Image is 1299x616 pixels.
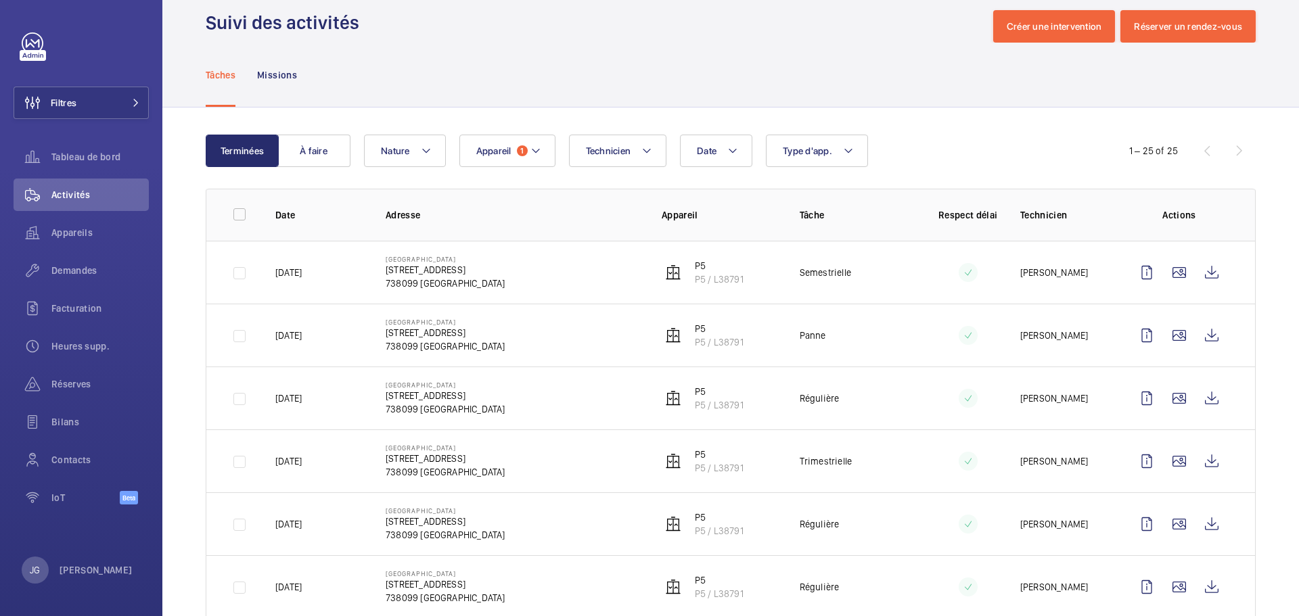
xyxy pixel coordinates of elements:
[800,266,851,279] p: Semestrielle
[386,577,505,591] p: [STREET_ADDRESS]
[695,385,744,398] p: P5
[800,329,826,342] p: Panne
[1020,580,1088,594] p: [PERSON_NAME]
[51,415,149,429] span: Bilans
[695,573,744,587] p: P5
[275,208,364,222] p: Date
[386,255,505,263] p: [GEOGRAPHIC_DATA]
[695,335,744,349] p: P5 / L38791
[680,135,752,167] button: Date
[766,135,868,167] button: Type d'app.
[275,266,302,279] p: [DATE]
[695,322,744,335] p: P5
[386,444,505,452] p: [GEOGRAPHIC_DATA]
[386,208,640,222] p: Adresse
[665,390,681,406] img: elevator.svg
[381,145,410,156] span: Nature
[206,68,235,82] p: Tâches
[476,145,511,156] span: Appareil
[386,569,505,577] p: [GEOGRAPHIC_DATA]
[386,318,505,326] p: [GEOGRAPHIC_DATA]
[665,516,681,532] img: elevator.svg
[386,402,505,416] p: 738099 [GEOGRAPHIC_DATA]
[386,326,505,339] p: [STREET_ADDRESS]
[51,491,120,504] span: IoT
[206,135,279,167] button: Terminées
[275,580,302,594] p: [DATE]
[386,506,505,515] p: [GEOGRAPHIC_DATA]
[51,339,149,353] span: Heures supp.
[665,579,681,595] img: elevator.svg
[386,389,505,402] p: [STREET_ADDRESS]
[386,515,505,528] p: [STREET_ADDRESS]
[586,145,631,156] span: Technicien
[665,327,681,343] img: elevator.svg
[697,145,716,156] span: Date
[386,528,505,542] p: 738099 [GEOGRAPHIC_DATA]
[1129,144,1178,158] div: 1 – 25 of 25
[695,524,744,538] p: P5 / L38791
[257,68,297,82] p: Missions
[800,208,916,222] p: Tâche
[800,580,840,594] p: Régulière
[386,339,505,353] p: 738099 [GEOGRAPHIC_DATA]
[51,188,149,202] span: Activités
[993,10,1116,43] button: Créer une intervention
[1020,208,1109,222] p: Technicien
[275,517,302,531] p: [DATE]
[275,392,302,405] p: [DATE]
[51,226,149,239] span: Appareils
[364,135,446,167] button: Nature
[275,454,302,468] p: [DATE]
[800,392,840,405] p: Régulière
[569,135,667,167] button: Technicien
[783,145,832,156] span: Type d'app.
[665,264,681,281] img: elevator.svg
[386,263,505,277] p: [STREET_ADDRESS]
[695,273,744,286] p: P5 / L38791
[60,563,133,577] p: [PERSON_NAME]
[695,461,744,475] p: P5 / L38791
[51,150,149,164] span: Tableau de bord
[1131,208,1228,222] p: Actions
[695,259,744,273] p: P5
[1020,454,1088,468] p: [PERSON_NAME]
[1020,392,1088,405] p: [PERSON_NAME]
[695,511,744,524] p: P5
[277,135,350,167] button: À faire
[662,208,778,222] p: Appareil
[275,329,302,342] p: [DATE]
[386,277,505,290] p: 738099 [GEOGRAPHIC_DATA]
[800,517,840,531] p: Régulière
[51,264,149,277] span: Demandes
[30,563,40,577] p: JG
[386,591,505,605] p: 738099 [GEOGRAPHIC_DATA]
[695,587,744,600] p: P5 / L38791
[386,465,505,479] p: 738099 [GEOGRAPHIC_DATA]
[1020,329,1088,342] p: [PERSON_NAME]
[51,302,149,315] span: Facturation
[120,491,138,504] span: Beta
[665,453,681,469] img: elevator.svg
[938,208,999,222] p: Respect délai
[51,377,149,391] span: Réserves
[14,87,149,119] button: Filtres
[1120,10,1256,43] button: Réserver un rendez-vous
[386,452,505,465] p: [STREET_ADDRESS]
[1020,517,1088,531] p: [PERSON_NAME]
[695,398,744,412] p: P5 / L38791
[206,10,367,35] h1: Suivi des activités
[695,448,744,461] p: P5
[517,145,528,156] span: 1
[386,381,505,389] p: [GEOGRAPHIC_DATA]
[51,96,76,110] span: Filtres
[459,135,555,167] button: Appareil1
[51,453,149,467] span: Contacts
[1020,266,1088,279] p: [PERSON_NAME]
[800,454,852,468] p: Trimestrielle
